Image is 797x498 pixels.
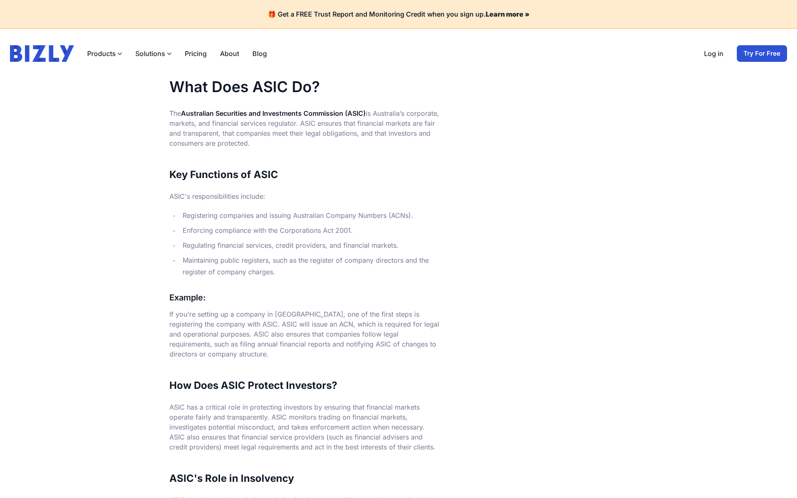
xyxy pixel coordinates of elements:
button: Products [87,49,122,59]
a: Blog [252,49,267,59]
p: ASIC has a critical role in protecting investors by ensuring that financial markets operate fairl... [169,402,439,452]
button: Solutions [135,49,171,59]
strong: Australian Securities and Investments Commission (ASIC) [181,109,366,117]
p: ASIC's responsibilities include: [169,191,439,201]
a: Log in [704,49,724,59]
p: If you're setting up a company in [GEOGRAPHIC_DATA], one of the first steps is registering the co... [169,309,439,359]
a: About [220,49,239,59]
p: The is Australia’s corporate, markets, and financial services regulator. ASIC ensures that financ... [169,108,439,148]
li: Enforcing compliance with the Corporations Act 2001. [180,225,439,236]
h2: Key Functions of ASIC [169,168,439,181]
li: Registering companies and issuing Australian Company Numbers (ACNs). [180,210,439,221]
h2: ASIC's Role in Insolvency [169,472,439,485]
h3: Example: [169,291,439,304]
h2: How Does ASIC Protect Investors? [169,379,439,392]
li: Regulating financial services, credit providers, and financial markets. [180,239,439,251]
li: Maintaining public registers, such as the register of company directors and the register of compa... [180,254,439,278]
a: Pricing [185,49,207,59]
a: Try For Free [737,45,787,62]
h1: What Does ASIC Do? [169,78,439,95]
h4: 🎁 Get a FREE Trust Report and Monitoring Credit when you sign up. [10,10,787,18]
a: Learn more » [486,10,530,18]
